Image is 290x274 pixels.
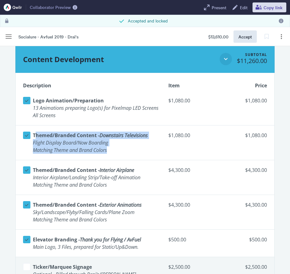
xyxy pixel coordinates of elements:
span: $4,300.00 [245,167,267,173]
span: $4,300.00 [168,200,208,210]
span: Themed/Branded Content - [33,132,100,139]
span: 13 Animations preparing Logo(s) for Pixelmap LED Screens [33,105,159,111]
span: Exterior Animations [100,201,142,208]
span: Present [210,5,226,10]
span: $1,080.00 [168,96,208,105]
span: Main Logo, 3 Files, prepared for Static/Up&Down. [33,244,139,250]
span: Thank you for Flying / AvFuel [80,236,141,243]
button: Copy link [253,2,286,12]
span: Interior Airplane/Landing Strip/Take-off Animation [33,174,140,181]
button: More info [71,4,79,11]
button: Close section [220,53,232,65]
span: $2,500.00 [245,264,267,270]
span: Item [168,83,180,88]
div: Subtotal [245,53,267,57]
span: Matching Theme and Brand Colors [33,147,107,153]
span: Content Development [23,54,104,64]
button: Page options [275,30,288,43]
span: Accepted and locked [128,17,168,25]
span: Socialure - Avfuel 2019 - Drai's [18,33,79,40]
button: Qwilr logo [1,2,25,12]
span: Themed/Branded Content - [33,201,100,208]
span: Sky/Landscape/Flyby/Falling Cards/Plane Zoom [33,209,135,216]
span: Matching Theme and Brand Colors [33,216,107,223]
span: Downstairs Televisions [100,132,148,139]
span: $500.00 [249,236,267,243]
span: Elevator Branding - [33,236,80,243]
span: Logo Animation/Preparation [33,97,104,104]
a: Edit [229,2,250,12]
span: Interior Airplane [100,167,134,173]
span: $4,300.00 [245,201,267,208]
span: $500.00 [168,235,208,244]
span: Themed/Branded Content - [33,167,100,173]
span: $4,300.00 [168,165,208,175]
span: Matching Theme and Brand Colors [33,181,107,188]
img: Qwilr logo [4,4,22,11]
span: Price [255,83,267,88]
span: Edit [239,5,248,10]
span: $11,260.00 [237,57,267,65]
span: All Screens [33,112,56,119]
span: $2,500.00 [168,262,208,272]
span: $1,080.00 [245,132,267,139]
button: Present [201,2,229,12]
span: $1,080.00 [245,97,267,104]
span: Flight Display Board/Now Boarding [33,139,108,146]
span: Description [23,83,51,88]
button: Menu [2,30,15,43]
span: $13,610.00 [208,33,229,40]
span: Copy link [264,5,283,10]
span: $1,080.00 [168,130,208,140]
span: Ticker/Marquee Signage [33,264,92,270]
span: Collaborator Preview [30,5,71,10]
